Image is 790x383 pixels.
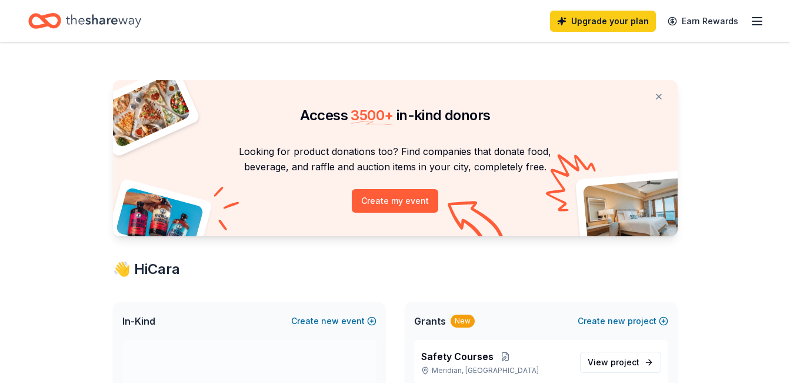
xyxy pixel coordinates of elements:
a: Earn Rewards [661,11,745,32]
div: 👋 Hi Cara [113,260,678,279]
span: In-Kind [122,314,155,328]
button: Createnewproject [578,314,668,328]
p: Looking for product donations too? Find companies that donate food, beverage, and raffle and auct... [127,144,664,175]
span: 3500 + [351,107,393,124]
button: Create my event [352,189,438,213]
span: new [608,314,625,328]
a: Home [28,7,141,35]
img: Curvy arrow [448,201,506,245]
a: View project [580,352,661,373]
span: new [321,314,339,328]
a: Upgrade your plan [550,11,656,32]
span: Access in-kind donors [300,107,491,124]
span: project [611,357,639,367]
div: New [451,315,475,328]
p: Meridian, [GEOGRAPHIC_DATA] [421,366,571,375]
span: Grants [414,314,446,328]
span: View [588,355,639,369]
span: Safety Courses [421,349,494,364]
button: Createnewevent [291,314,376,328]
img: Pizza [99,73,191,148]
